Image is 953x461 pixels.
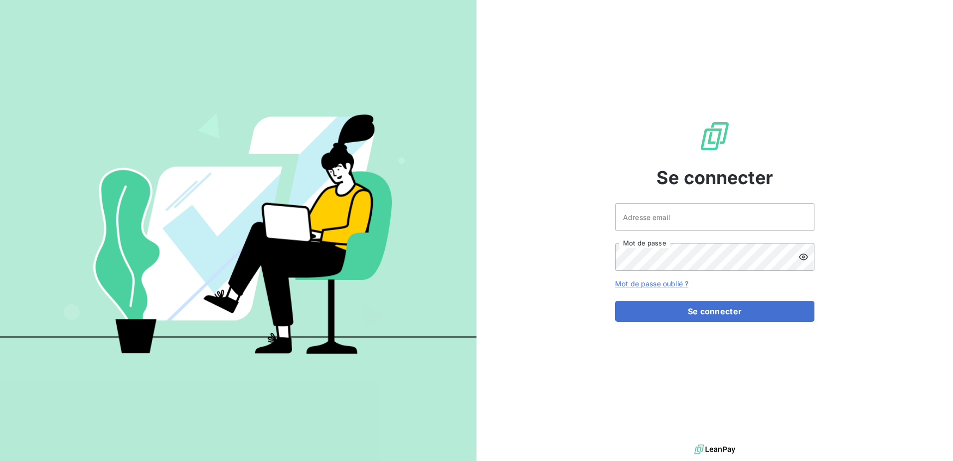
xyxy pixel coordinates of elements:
[699,120,731,152] img: Logo LeanPay
[656,164,773,191] span: Se connecter
[615,301,814,322] button: Se connecter
[615,203,814,231] input: placeholder
[615,279,688,288] a: Mot de passe oublié ?
[694,442,735,457] img: logo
